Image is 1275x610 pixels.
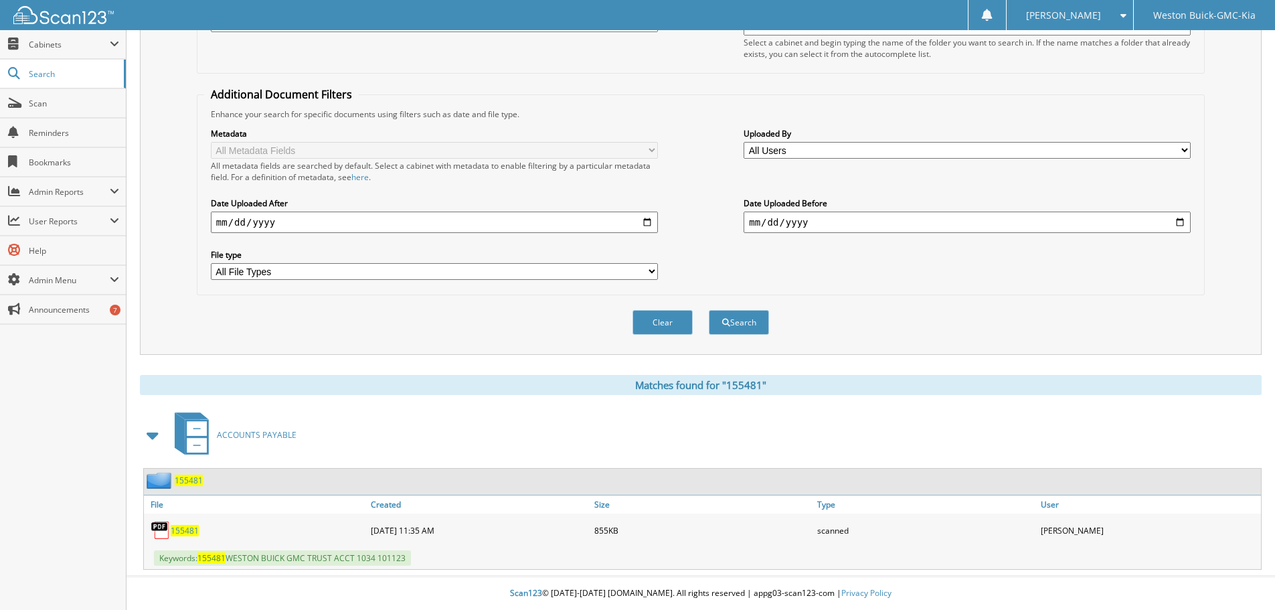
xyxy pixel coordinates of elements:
span: Scan [29,98,119,109]
span: User Reports [29,216,110,227]
div: All metadata fields are searched by default. Select a cabinet with metadata to enable filtering b... [211,160,658,183]
button: Clear [632,310,693,335]
span: Search [29,68,117,80]
a: here [351,171,369,183]
button: Search [709,310,769,335]
span: Scan123 [510,587,542,599]
span: Help [29,245,119,256]
span: Keywords: WESTON BUICK GMC TRUST ACCT 1034 101123 [154,550,411,566]
input: end [744,212,1191,233]
span: Announcements [29,304,119,315]
a: Created [367,495,591,514]
span: Admin Reports [29,186,110,198]
a: 155481 [175,475,203,486]
span: ACCOUNTS PAYABLE [217,429,296,441]
iframe: Chat Widget [1208,546,1275,610]
a: Privacy Policy [841,587,891,599]
label: Date Uploaded After [211,198,658,209]
span: Cabinets [29,39,110,50]
div: [PERSON_NAME] [1037,517,1261,544]
div: 855KB [591,517,815,544]
span: 155481 [197,552,226,564]
label: Uploaded By [744,128,1191,139]
legend: Additional Document Filters [204,87,359,102]
img: PDF.png [151,520,171,540]
span: [PERSON_NAME] [1026,11,1101,19]
a: User [1037,495,1261,514]
div: 7 [110,305,120,315]
div: Select a cabinet and begin typing the name of the folder you want to search in. If the name match... [744,37,1191,60]
span: Bookmarks [29,157,119,168]
label: File type [211,249,658,260]
div: Enhance your search for specific documents using filters such as date and file type. [204,108,1197,120]
img: folder2.png [147,472,175,489]
span: Admin Menu [29,275,110,286]
input: start [211,212,658,233]
a: Type [814,495,1037,514]
div: © [DATE]-[DATE] [DOMAIN_NAME]. All rights reserved | appg03-scan123-com | [126,577,1275,610]
div: Matches found for "155481" [140,375,1262,395]
span: Weston Buick-GMC-Kia [1153,11,1256,19]
img: scan123-logo-white.svg [13,6,114,24]
div: scanned [814,517,1037,544]
a: 155481 [171,525,199,536]
span: Reminders [29,127,119,139]
label: Date Uploaded Before [744,198,1191,209]
div: [DATE] 11:35 AM [367,517,591,544]
label: Metadata [211,128,658,139]
a: Size [591,495,815,514]
a: ACCOUNTS PAYABLE [167,408,296,461]
a: File [144,495,367,514]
